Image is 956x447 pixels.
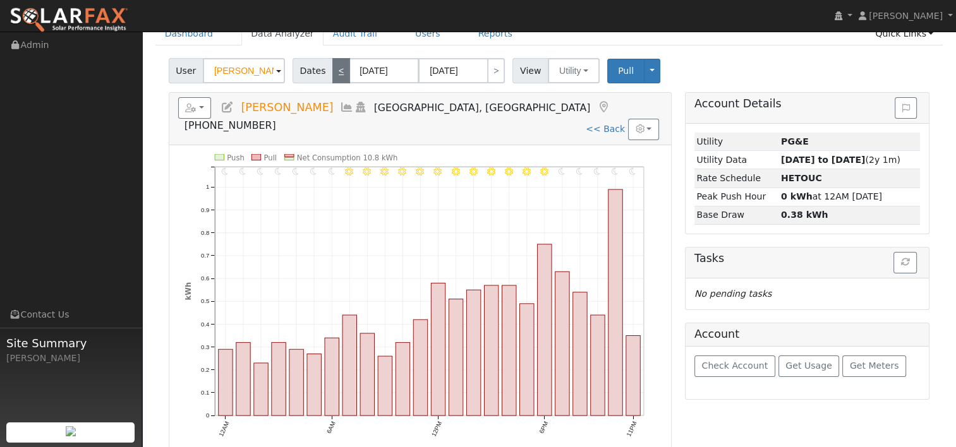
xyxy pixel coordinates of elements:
td: Peak Push Hour [694,188,778,206]
rect: onclick="" [218,349,232,415]
text: Net Consumption 10.8 kWh [297,153,398,162]
text: Pull [263,153,277,162]
text: 0.2 [201,366,209,373]
rect: onclick="" [519,304,533,415]
rect: onclick="" [342,315,356,415]
i: No pending tasks [694,289,771,299]
strong: 0.38 kWh [781,210,828,220]
h5: Account [694,328,739,340]
text: 6AM [325,420,336,434]
text: 0.5 [201,297,209,304]
i: 1AM - Clear [239,167,246,176]
text: kWh [183,282,192,301]
rect: onclick="" [325,338,339,415]
a: Data Analyzer [241,22,324,45]
rect: onclick="" [572,292,586,415]
a: Login As (last Never) [354,101,368,114]
rect: onclick="" [555,271,569,415]
text: 12PM [430,420,443,437]
a: Users [406,22,450,45]
rect: onclick="" [360,333,374,415]
rect: onclick="" [431,283,445,415]
text: 6PM [538,420,549,434]
i: 8AM - MostlyClear [363,167,371,176]
i: 6AM - MostlyClear [328,167,334,176]
i: 3PM - Clear [487,167,495,176]
rect: onclick="" [413,319,427,415]
span: [GEOGRAPHIC_DATA], [GEOGRAPHIC_DATA] [374,102,591,114]
i: 7PM - Clear [559,167,565,176]
input: Select a User [203,58,285,83]
strong: ID: 17167572, authorized: 08/12/25 [781,136,809,146]
i: 9PM - Clear [594,167,600,176]
i: 8PM - Clear [576,167,583,176]
text: 0.8 [201,229,209,236]
rect: onclick="" [590,315,604,415]
i: 1PM - Clear [451,167,459,176]
rect: onclick="" [236,342,250,415]
i: 3AM - Clear [275,167,281,176]
i: 4AM - MostlyClear [293,167,299,176]
td: Rate Schedule [694,169,778,188]
rect: onclick="" [449,299,463,415]
i: 12PM - Clear [433,167,442,176]
span: [PERSON_NAME] [869,11,943,21]
td: Base Draw [694,206,778,224]
span: [PHONE_NUMBER] [185,119,276,131]
i: 5PM - Clear [522,167,530,176]
a: Audit Trail [324,22,387,45]
text: 0.4 [201,320,210,327]
button: Refresh [893,252,917,273]
i: 5AM - Clear [310,167,317,176]
text: 11PM [625,420,638,437]
a: > [487,58,505,83]
text: 0.3 [201,343,209,350]
button: Get Meters [842,355,906,377]
rect: onclick="" [396,342,409,415]
span: Check Account [701,361,768,371]
a: << Back [586,124,625,134]
rect: onclick="" [289,349,303,415]
button: Get Usage [778,355,840,377]
text: Push [227,153,245,162]
i: 10PM - Clear [612,167,618,176]
i: 12AM - Clear [222,167,228,176]
span: User [169,58,203,83]
a: Map [596,101,610,114]
h5: Account Details [694,97,920,110]
i: 2AM - Clear [257,167,263,176]
rect: onclick="" [466,290,480,415]
div: [PERSON_NAME] [6,352,135,365]
i: 6PM - Clear [540,167,548,176]
text: 0.9 [201,206,209,213]
button: Issue History [895,97,917,119]
td: at 12AM [DATE] [778,188,920,206]
i: 2PM - Clear [469,167,477,176]
rect: onclick="" [502,285,516,415]
a: Edit User (35262) [221,101,234,114]
a: Reports [469,22,522,45]
span: View [512,58,548,83]
rect: onclick="" [608,189,622,415]
text: 0.7 [201,252,209,259]
span: [PERSON_NAME] [241,101,333,114]
span: Get Meters [850,361,899,371]
span: Pull [618,66,634,76]
button: Check Account [694,355,775,377]
i: 4PM - Clear [504,167,512,176]
img: SolarFax [9,7,128,33]
rect: onclick="" [307,354,321,415]
text: 0.1 [201,389,209,396]
td: Utility [694,133,778,151]
text: 1 [206,183,209,190]
rect: onclick="" [537,244,551,415]
strong: [DATE] to [DATE] [781,155,865,165]
a: Quick Links [866,22,943,45]
img: retrieve [66,426,76,436]
span: (2y 1m) [781,155,900,165]
button: Pull [607,59,644,83]
td: Utility Data [694,151,778,169]
rect: onclick="" [378,356,392,415]
button: Utility [548,58,600,83]
h5: Tasks [694,252,920,265]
